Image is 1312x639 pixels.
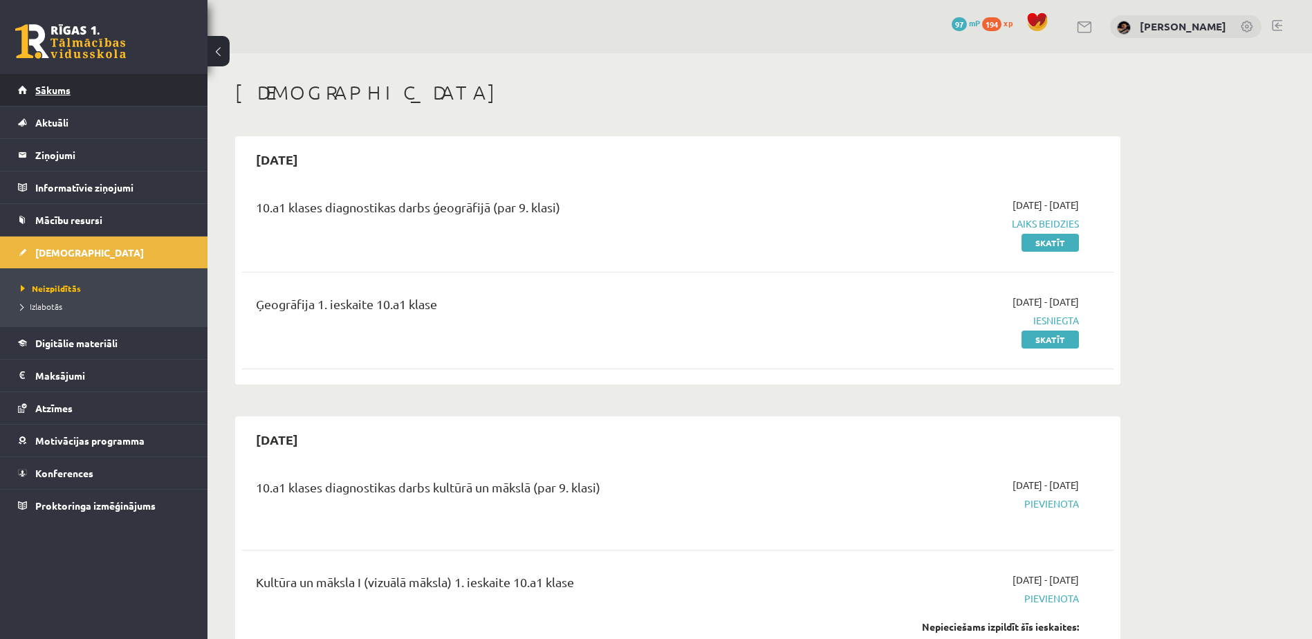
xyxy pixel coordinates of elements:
[18,74,190,106] a: Sākums
[969,17,980,28] span: mP
[18,237,190,268] a: [DEMOGRAPHIC_DATA]
[35,214,102,226] span: Mācību resursi
[1013,295,1079,309] span: [DATE] - [DATE]
[1117,21,1131,35] img: Daila Kronberga
[35,84,71,96] span: Sākums
[15,24,126,59] a: Rīgas 1. Tālmācības vidusskola
[35,116,68,129] span: Aktuāli
[952,17,980,28] a: 97 mP
[18,204,190,236] a: Mācību resursi
[256,198,797,223] div: 10.a1 klases diagnostikas darbs ģeogrāfijā (par 9. klasi)
[982,17,1001,31] span: 194
[1013,198,1079,212] span: [DATE] - [DATE]
[818,216,1079,231] span: Laiks beidzies
[18,392,190,424] a: Atzīmes
[256,573,797,598] div: Kultūra un māksla I (vizuālā māksla) 1. ieskaite 10.a1 klase
[35,467,93,479] span: Konferences
[35,139,190,171] legend: Ziņojumi
[18,457,190,489] a: Konferences
[18,425,190,456] a: Motivācijas programma
[952,17,967,31] span: 97
[818,620,1079,634] div: Nepieciešams izpildīt šīs ieskaites:
[256,295,797,320] div: Ģeogrāfija 1. ieskaite 10.a1 klase
[35,499,156,512] span: Proktoringa izmēģinājums
[18,360,190,391] a: Maksājumi
[21,300,194,313] a: Izlabotās
[35,172,190,203] legend: Informatīvie ziņojumi
[818,497,1079,511] span: Pievienota
[1004,17,1013,28] span: xp
[982,17,1019,28] a: 194 xp
[818,591,1079,606] span: Pievienota
[18,106,190,138] a: Aktuāli
[818,313,1079,328] span: Iesniegta
[35,246,144,259] span: [DEMOGRAPHIC_DATA]
[18,172,190,203] a: Informatīvie ziņojumi
[242,143,312,176] h2: [DATE]
[35,337,118,349] span: Digitālie materiāli
[256,478,797,503] div: 10.a1 klases diagnostikas darbs kultūrā un mākslā (par 9. klasi)
[35,402,73,414] span: Atzīmes
[18,139,190,171] a: Ziņojumi
[1013,573,1079,587] span: [DATE] - [DATE]
[21,282,194,295] a: Neizpildītās
[235,81,1120,104] h1: [DEMOGRAPHIC_DATA]
[35,360,190,391] legend: Maksājumi
[21,301,62,312] span: Izlabotās
[1140,19,1226,33] a: [PERSON_NAME]
[21,283,81,294] span: Neizpildītās
[1022,234,1079,252] a: Skatīt
[1022,331,1079,349] a: Skatīt
[1013,478,1079,492] span: [DATE] - [DATE]
[18,327,190,359] a: Digitālie materiāli
[35,434,145,447] span: Motivācijas programma
[242,423,312,456] h2: [DATE]
[18,490,190,521] a: Proktoringa izmēģinājums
